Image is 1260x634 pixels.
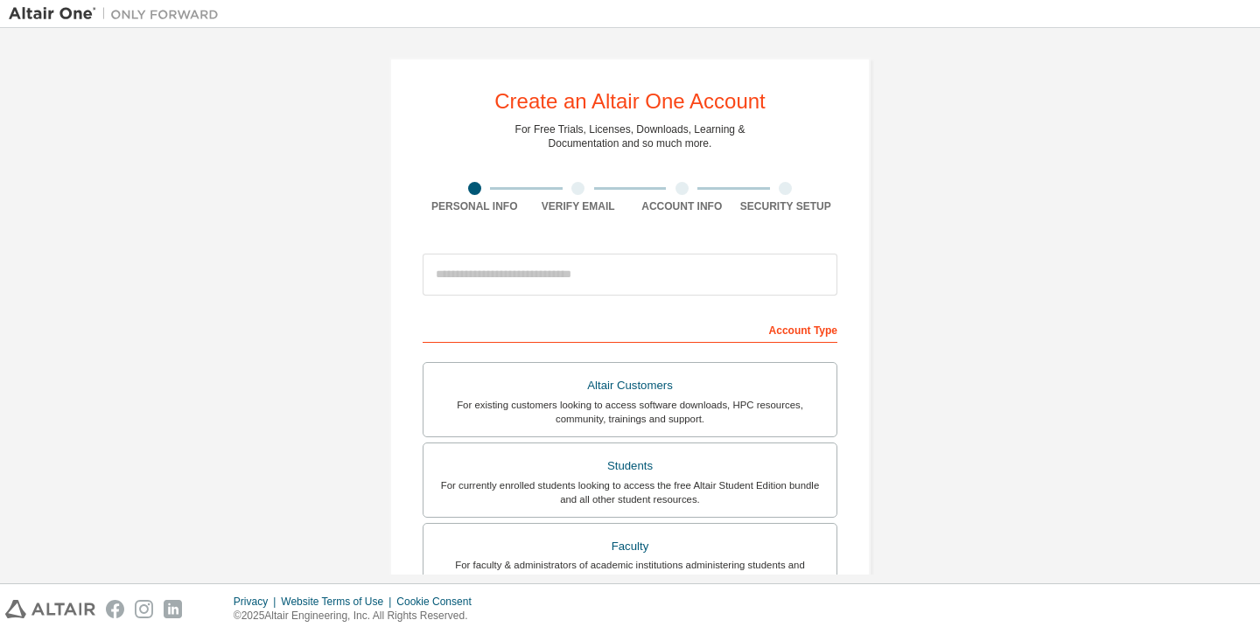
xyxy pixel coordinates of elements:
img: linkedin.svg [164,600,182,618]
img: instagram.svg [135,600,153,618]
div: For currently enrolled students looking to access the free Altair Student Edition bundle and all ... [434,478,826,506]
div: Altair Customers [434,373,826,398]
div: For Free Trials, Licenses, Downloads, Learning & Documentation and so much more. [515,122,745,150]
img: altair_logo.svg [5,600,95,618]
div: Students [434,454,826,478]
div: Faculty [434,534,826,559]
div: Create an Altair One Account [494,91,766,112]
div: Verify Email [527,199,631,213]
div: Account Type [423,315,837,343]
img: facebook.svg [106,600,124,618]
p: © 2025 Altair Engineering, Inc. All Rights Reserved. [234,609,482,624]
img: Altair One [9,5,227,23]
div: Website Terms of Use [281,595,396,609]
div: Cookie Consent [396,595,481,609]
div: For faculty & administrators of academic institutions administering students and accessing softwa... [434,558,826,586]
div: Security Setup [734,199,838,213]
div: Privacy [234,595,281,609]
div: For existing customers looking to access software downloads, HPC resources, community, trainings ... [434,398,826,426]
div: Personal Info [423,199,527,213]
div: Account Info [630,199,734,213]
